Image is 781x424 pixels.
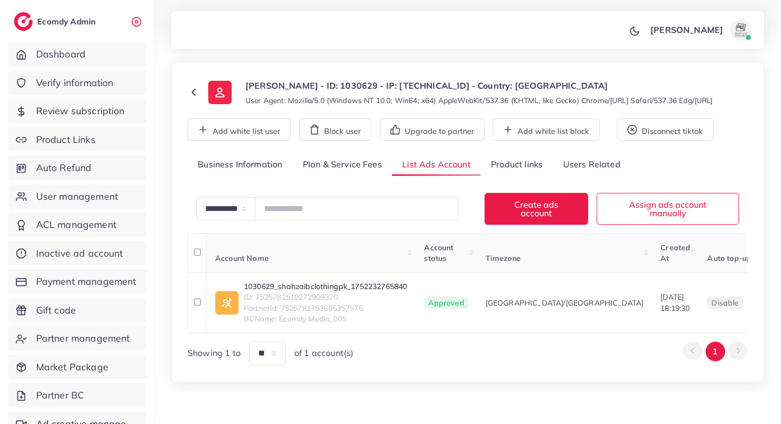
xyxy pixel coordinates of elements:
[244,281,407,292] a: 1030629_shahzaibclothingpk_1752232765840
[36,161,92,175] span: Auto Refund
[8,241,146,266] a: Inactive ad account
[8,269,146,294] a: Payment management
[380,118,485,141] button: Upgrade to partner
[493,118,600,141] button: Add white list block
[188,118,291,141] button: Add white list user
[660,243,690,263] span: Created At
[36,104,125,118] span: Review subscription
[486,298,644,308] span: [GEOGRAPHIC_DATA]/[GEOGRAPHIC_DATA]
[644,19,755,40] a: [PERSON_NAME]avatar
[683,342,748,361] ul: Pagination
[711,298,738,308] span: disable
[299,118,371,141] button: Block user
[424,296,468,309] span: Approved
[294,347,353,359] span: of 1 account(s)
[208,81,232,104] img: ic-user-info.36bf1079.svg
[244,292,407,302] span: ID: 7525781510272909320
[8,383,146,408] a: Partner BC
[8,71,146,95] a: Verify information
[392,154,481,176] a: List Ads Account
[485,193,588,224] button: Create ads account
[553,154,630,176] a: Users Related
[215,291,239,315] img: ic-ad-info.7fc67b75.svg
[244,303,407,313] span: PartnerId: 7525781753605357575
[215,253,269,263] span: Account Name
[707,253,751,263] span: Auto top-up
[36,133,96,147] span: Product Links
[8,326,146,351] a: Partner management
[8,156,146,180] a: Auto Refund
[660,292,690,312] span: [DATE] 18:19:30
[8,128,146,152] a: Product Links
[14,12,98,31] a: logoEcomdy Admin
[36,190,118,203] span: User management
[36,332,130,345] span: Partner management
[424,243,453,263] span: Account status
[8,213,146,237] a: ACL management
[36,47,86,61] span: Dashboard
[36,275,137,289] span: Payment management
[36,76,114,90] span: Verify information
[36,360,108,374] span: Market Package
[481,154,553,176] a: Product links
[8,42,146,66] a: Dashboard
[37,16,98,27] h2: Ecomdy Admin
[486,253,521,263] span: Timezone
[8,298,146,323] a: Gift code
[706,342,725,361] button: Go to page 1
[188,154,293,176] a: Business Information
[36,247,123,260] span: Inactive ad account
[244,313,407,324] span: BCName: Ecomdy Media_005
[8,99,146,123] a: Review subscription
[8,355,146,379] a: Market Package
[597,193,739,224] button: Assign ads account manually
[188,347,241,359] span: Showing 1 to
[245,79,713,92] p: [PERSON_NAME] - ID: 1030629 - IP: [TECHNICAL_ID] - Country: [GEOGRAPHIC_DATA]
[293,154,392,176] a: Plan & Service Fees
[36,218,116,232] span: ACL management
[650,23,723,36] p: [PERSON_NAME]
[245,95,713,106] small: User Agent: Mozilla/5.0 (Windows NT 10.0; Win64; x64) AppleWebKit/537.36 (KHTML, like Gecko) Chro...
[36,303,76,317] span: Gift code
[14,12,33,31] img: logo
[730,19,751,40] img: avatar
[617,118,714,141] button: Disconnect tiktok
[36,388,84,402] span: Partner BC
[8,184,146,209] a: User management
